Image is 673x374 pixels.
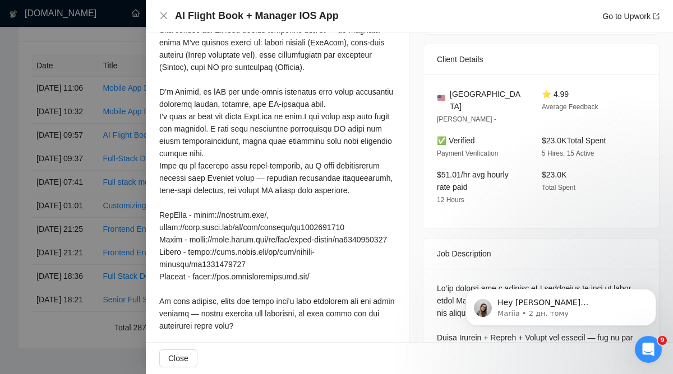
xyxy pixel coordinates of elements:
[175,9,339,23] h4: AI Flight Book + Manager IOS App
[437,94,445,102] img: 🇺🇸
[437,196,464,204] span: 12 Hours
[542,136,606,145] span: $23.0K Total Spent
[658,336,667,345] span: 9
[437,170,509,191] span: $51.01/hr avg hourly rate paid
[450,88,524,113] span: [GEOGRAPHIC_DATA]
[542,103,598,111] span: Average Feedback
[635,336,662,363] iframe: Intercom live chat
[159,11,168,20] span: close
[542,90,569,99] span: ⭐ 4.99
[542,170,566,179] span: $23.0K
[159,11,168,21] button: Close
[437,115,496,123] span: [PERSON_NAME] -
[437,136,475,145] span: ✅ Verified
[542,149,594,157] span: 5 Hires, 15 Active
[653,13,660,20] span: export
[602,12,660,21] a: Go to Upworkexport
[437,149,498,157] span: Payment Verification
[542,184,575,191] span: Total Spent
[449,265,673,344] iframe: Intercom notifications повідомлення
[437,239,646,269] div: Job Description
[168,352,188,364] span: Close
[437,44,646,74] div: Client Details
[159,349,197,367] button: Close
